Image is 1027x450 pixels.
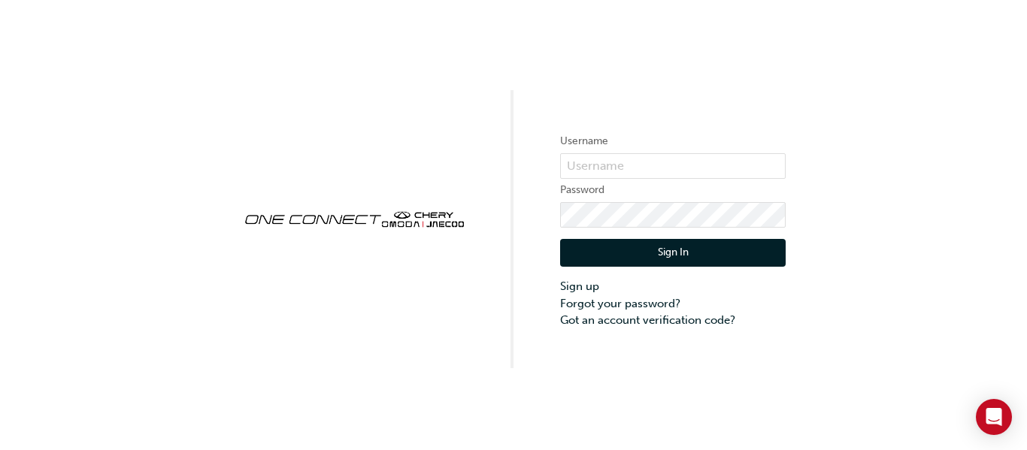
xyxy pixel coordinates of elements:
label: Username [560,132,786,150]
button: Sign In [560,239,786,267]
img: oneconnect [241,198,467,237]
div: Open Intercom Messenger [976,399,1012,435]
label: Password [560,181,786,199]
a: Forgot your password? [560,295,786,313]
a: Got an account verification code? [560,312,786,329]
a: Sign up [560,278,786,295]
input: Username [560,153,786,179]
